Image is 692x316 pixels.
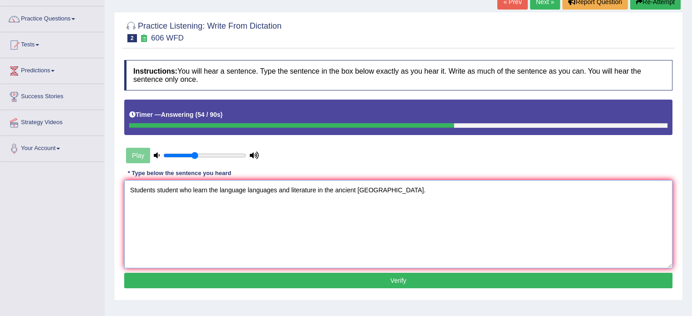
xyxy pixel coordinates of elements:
b: ( [195,111,197,118]
span: 2 [127,34,137,42]
a: Your Account [0,136,104,159]
h4: You will hear a sentence. Type the sentence in the box below exactly as you hear it. Write as muc... [124,60,672,90]
button: Verify [124,273,672,288]
a: Strategy Videos [0,110,104,133]
b: 54 / 90s [197,111,221,118]
a: Predictions [0,58,104,81]
b: Instructions: [133,67,177,75]
h2: Practice Listening: Write From Dictation [124,20,282,42]
a: Tests [0,32,104,55]
div: * Type below the sentence you heard [124,169,235,178]
b: Answering [161,111,194,118]
h5: Timer — [129,111,222,118]
b: ) [221,111,223,118]
small: 606 WFD [151,34,184,42]
a: Practice Questions [0,6,104,29]
a: Success Stories [0,84,104,107]
small: Exam occurring question [139,34,149,43]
